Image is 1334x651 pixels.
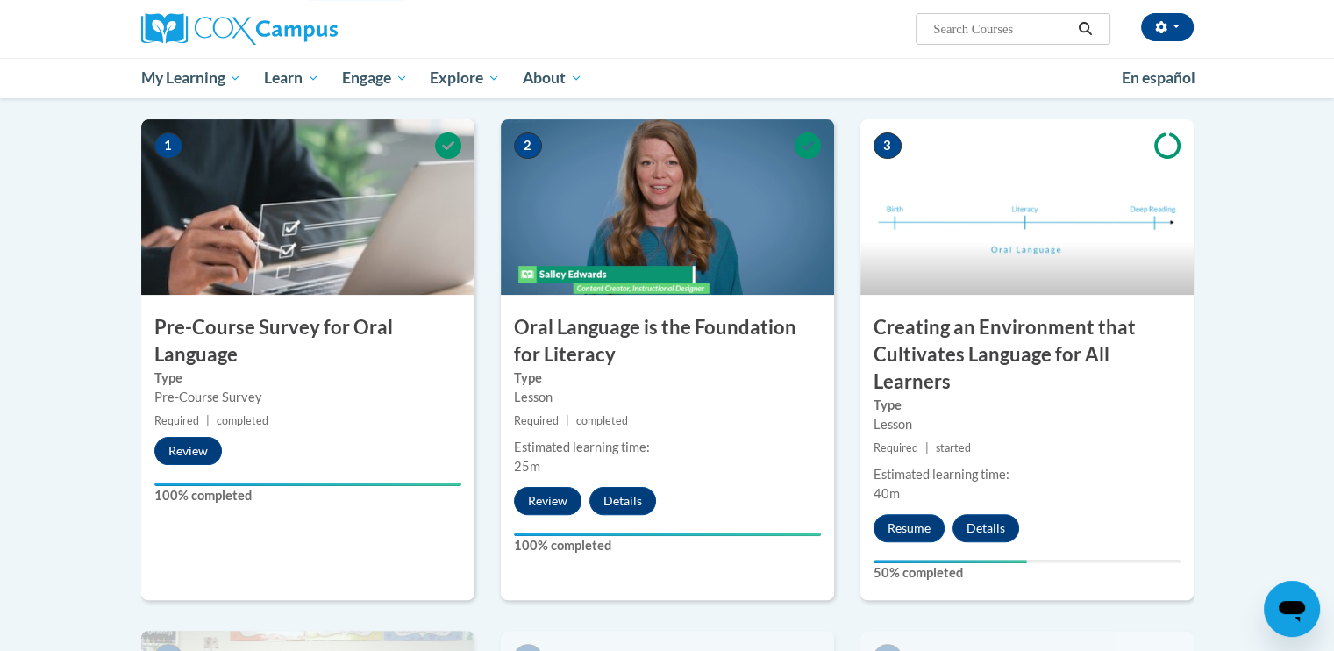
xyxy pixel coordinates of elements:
a: Engage [331,58,419,98]
button: Details [952,514,1019,542]
h3: Pre-Course Survey for Oral Language [141,314,474,368]
span: | [925,441,929,454]
div: Pre-Course Survey [154,388,461,407]
span: 40m [874,486,900,501]
img: Cox Campus [141,13,338,45]
img: Course Image [860,119,1194,295]
label: 100% completed [514,536,821,555]
button: Details [589,487,656,515]
span: About [523,68,582,89]
span: Required [874,441,918,454]
span: 1 [154,132,182,159]
img: Course Image [141,119,474,295]
span: | [206,414,210,427]
div: Main menu [115,58,1220,98]
div: Your progress [874,560,1027,563]
div: Lesson [514,388,821,407]
button: Account Settings [1141,13,1194,41]
span: Explore [430,68,500,89]
button: Resume [874,514,945,542]
h3: Oral Language is the Foundation for Literacy [501,314,834,368]
div: Your progress [514,533,821,536]
span: completed [217,414,268,427]
span: Learn [264,68,319,89]
span: En español [1122,68,1195,87]
label: Type [514,368,821,388]
span: Required [514,414,559,427]
button: Review [154,437,222,465]
label: 100% completed [154,486,461,505]
button: Search [1072,18,1098,39]
button: Review [514,487,581,515]
label: 50% completed [874,563,1181,583]
div: Estimated learning time: [874,465,1181,484]
span: completed [576,414,628,427]
a: Cox Campus [141,13,474,45]
span: 3 [874,132,902,159]
a: My Learning [130,58,253,98]
span: My Learning [140,68,241,89]
a: Explore [418,58,511,98]
div: Lesson [874,415,1181,434]
span: 2 [514,132,542,159]
label: Type [154,368,461,388]
span: started [936,441,971,454]
img: Course Image [501,119,834,295]
input: Search Courses [931,18,1072,39]
h3: Creating an Environment that Cultivates Language for All Learners [860,314,1194,395]
label: Type [874,396,1181,415]
div: Your progress [154,483,461,486]
div: Estimated learning time: [514,438,821,457]
span: Required [154,414,199,427]
iframe: Button to launch messaging window [1264,581,1320,637]
a: En español [1110,60,1207,97]
a: About [511,58,594,98]
span: Engage [342,68,408,89]
span: 25m [514,459,540,474]
span: | [566,414,569,427]
a: Learn [253,58,331,98]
